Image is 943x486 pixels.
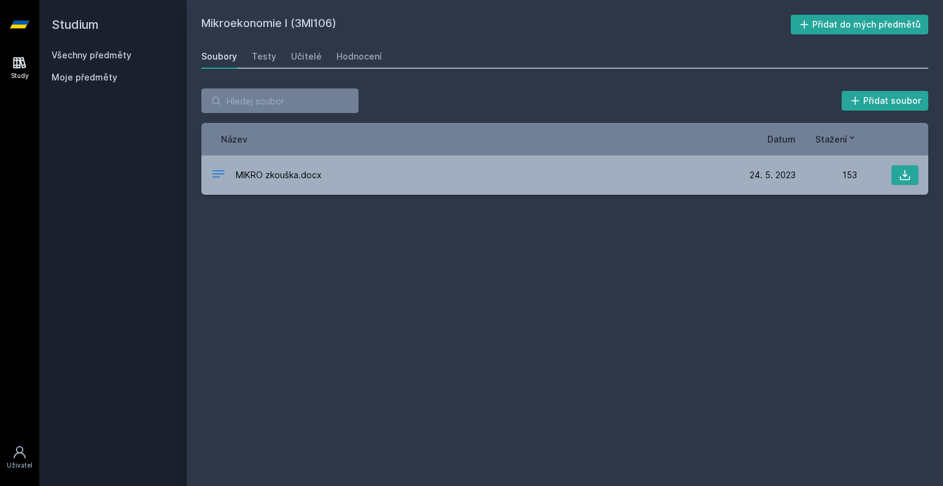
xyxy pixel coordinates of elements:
[7,461,33,470] div: Uživatel
[750,169,796,181] span: 24. 5. 2023
[201,50,237,63] div: Soubory
[201,15,791,34] h2: Mikroekonomie I (3MI106)
[252,44,276,69] a: Testy
[236,169,322,181] span: MIKRO zkouška.docx
[52,71,117,84] span: Moje předměty
[791,15,929,34] button: Přidat do mých předmětů
[221,133,247,146] button: Název
[336,50,382,63] div: Hodnocení
[201,44,237,69] a: Soubory
[2,49,37,87] a: Study
[252,50,276,63] div: Testy
[201,88,359,113] input: Hledej soubor
[796,169,857,181] div: 153
[815,133,857,146] button: Stažení
[815,133,847,146] span: Stažení
[2,439,37,476] a: Uživatel
[336,44,382,69] a: Hodnocení
[52,50,131,60] a: Všechny předměty
[291,50,322,63] div: Učitelé
[11,71,29,80] div: Study
[767,133,796,146] button: Datum
[291,44,322,69] a: Učitelé
[211,167,226,184] div: DOCX
[842,91,929,111] button: Přidat soubor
